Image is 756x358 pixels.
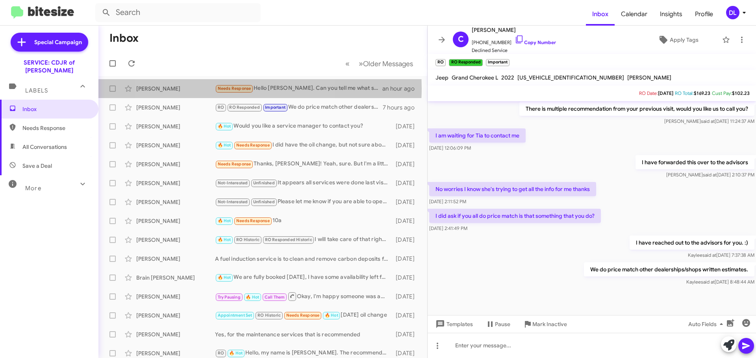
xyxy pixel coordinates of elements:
[218,143,231,148] span: 🔥 Hot
[719,6,747,19] button: DL
[136,198,215,206] div: [PERSON_NAME]
[265,295,285,300] span: Call Them
[265,105,285,110] span: Important
[215,291,392,301] div: Okay, I'm happy someone was able to assist you. Have a good day!
[495,317,510,331] span: Pause
[392,255,421,263] div: [DATE]
[586,3,615,26] a: Inbox
[479,317,517,331] button: Pause
[218,86,251,91] span: Needs Response
[218,275,231,280] span: 🔥 Hot
[732,90,750,96] span: $102.23
[229,351,243,356] span: 🔥 Hot
[670,33,699,47] span: Apply Tags
[218,124,231,129] span: 🔥 Hot
[136,160,215,168] div: [PERSON_NAME]
[25,185,41,192] span: More
[215,103,383,112] div: We do price match other dealerships/shops written estimates.
[392,160,421,168] div: [DATE]
[664,118,754,124] span: [PERSON_NAME] [DATE] 11:24:37 AM
[452,74,498,81] span: Grand Cherokee L
[458,33,464,46] span: C
[359,59,363,69] span: »
[363,59,413,68] span: Older Messages
[215,197,392,206] div: Please let me know if you are able to open the file
[265,237,312,242] span: RO Responded Historic
[136,255,215,263] div: [PERSON_NAME]
[34,38,82,46] span: Special Campaign
[392,330,421,338] div: [DATE]
[246,295,259,300] span: 🔥 Hot
[627,74,671,81] span: [PERSON_NAME]
[218,237,231,242] span: 🔥 Hot
[136,312,215,319] div: [PERSON_NAME]
[136,104,215,111] div: [PERSON_NAME]
[517,74,624,81] span: [US_VEHICLE_IDENTIFICATION_NUMBER]
[95,3,261,22] input: Search
[236,237,259,242] span: RO Historic
[703,172,717,178] span: said at
[429,225,467,231] span: [DATE] 2:41:49 PM
[429,128,526,143] p: I am waiting for Tia to contact me
[215,216,392,225] div: 10a
[218,105,224,110] span: RO
[218,180,248,185] span: Not-Interested
[675,90,694,96] span: RO Total:
[253,180,275,185] span: Unfinished
[702,252,716,258] span: said at
[258,313,281,318] span: RO Historic
[654,3,689,26] a: Insights
[22,124,89,132] span: Needs Response
[136,293,215,300] div: [PERSON_NAME]
[449,59,482,66] small: RO Responded
[136,122,215,130] div: [PERSON_NAME]
[354,56,418,72] button: Next
[11,33,88,52] a: Special Campaign
[136,85,215,93] div: [PERSON_NAME]
[215,178,392,187] div: It appears all services were done last visits you are just approaching the time for oil service.
[682,317,732,331] button: Auto Fields
[392,198,421,206] div: [DATE]
[636,155,754,169] p: I have forwarded this over to the advisors
[22,105,89,113] span: Inbox
[435,74,448,81] span: Jeep
[345,59,350,69] span: «
[701,118,715,124] span: said at
[686,279,754,285] span: Kaylee [DATE] 8:48:44 AM
[392,236,421,244] div: [DATE]
[341,56,418,72] nav: Page navigation example
[215,160,392,169] div: Thanks, [PERSON_NAME]! Yeah, sure. But I'm a little overwhelmed at the moment. Can that person co...
[136,330,215,338] div: [PERSON_NAME]
[472,35,556,46] span: [PHONE_NUMBER]
[218,161,251,167] span: Needs Response
[639,90,658,96] span: RO Date:
[218,313,252,318] span: Appointment Set
[215,349,392,358] div: Hello, my name is [PERSON_NAME]. The recommended services are cabin and engine air filter, coolan...
[392,141,421,149] div: [DATE]
[215,273,392,282] div: We are fully booked [DATE], I have some availability left for [DATE].
[229,105,259,110] span: RO Responded
[630,236,754,250] p: I have reached out to the advisors for you. :)
[215,235,392,244] div: I will take care of that right now!! Give me a few minutes I am going to reach out to management
[236,143,270,148] span: Needs Response
[215,255,392,263] div: A fuel induction service is to clean and remove carbon deposits from the engine's fuel and air in...
[136,274,215,282] div: Brain [PERSON_NAME]
[236,218,270,223] span: Needs Response
[472,46,556,54] span: Declined Service
[532,317,567,331] span: Mark Inactive
[689,3,719,26] a: Profile
[25,87,48,94] span: Labels
[392,179,421,187] div: [DATE]
[615,3,654,26] a: Calendar
[517,317,573,331] button: Mark Inactive
[22,143,67,151] span: All Conversations
[472,25,556,35] span: [PERSON_NAME]
[658,90,673,96] span: [DATE]
[218,351,224,356] span: RO
[392,293,421,300] div: [DATE]
[429,198,466,204] span: [DATE] 2:11:52 PM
